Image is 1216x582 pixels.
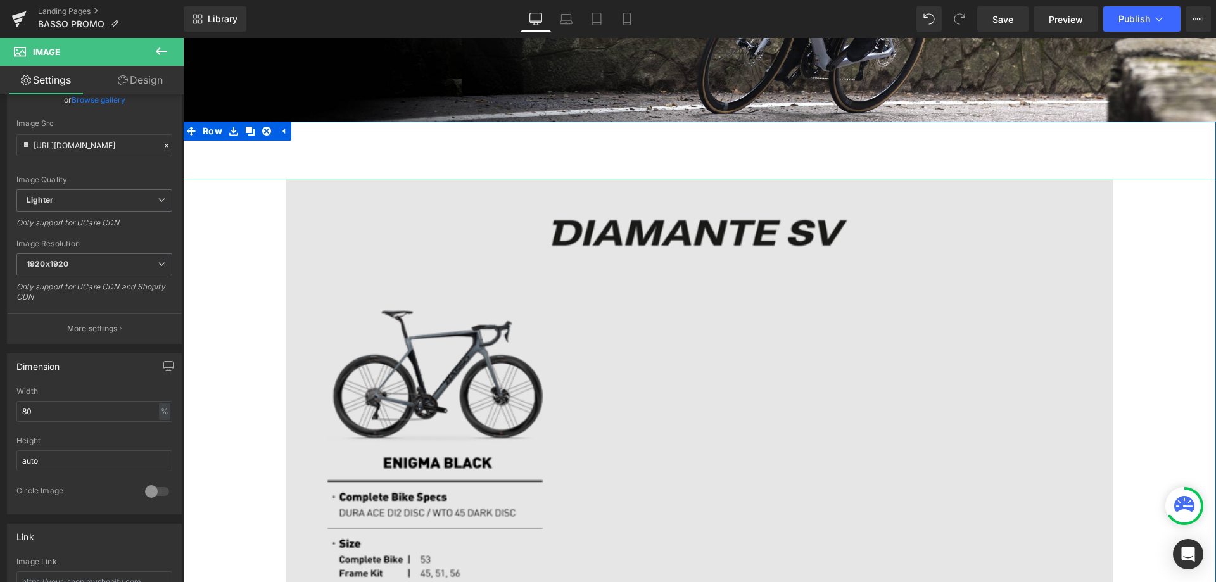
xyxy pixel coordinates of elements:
div: Only support for UCare CDN and Shopify CDN [16,282,172,310]
div: Width [16,387,172,396]
button: More settings [8,313,181,343]
button: Redo [947,6,972,32]
a: Desktop [521,6,551,32]
span: Publish [1118,14,1150,24]
div: Image Resolution [16,239,172,248]
b: Lighter [27,195,53,205]
a: Mobile [612,6,642,32]
span: Image [33,47,60,57]
b: 1920x1920 [27,259,68,269]
span: Row [16,84,42,103]
span: Preview [1049,13,1083,26]
span: BASSO PROMO [38,19,104,29]
a: Clone Row [59,84,75,103]
a: Remove Row [75,84,92,103]
div: Image Link [16,557,172,566]
div: Open Intercom Messenger [1173,539,1203,569]
a: New Library [184,6,246,32]
button: More [1186,6,1211,32]
div: % [159,403,170,420]
a: Design [94,66,186,94]
span: Library [208,13,237,25]
div: Image Src [16,119,172,128]
input: auto [16,401,172,422]
button: Publish [1103,6,1181,32]
a: Preview [1034,6,1098,32]
div: Only support for UCare CDN [16,218,172,236]
input: auto [16,450,172,471]
a: Browse gallery [72,89,125,111]
input: Link [16,134,172,156]
div: Circle Image [16,486,132,499]
a: Expand / Collapse [92,84,108,103]
span: Save [992,13,1013,26]
a: Tablet [581,6,612,32]
p: More settings [67,323,118,334]
div: Link [16,524,34,542]
a: Save row [42,84,59,103]
div: or [16,93,172,106]
div: Dimension [16,354,60,372]
div: Image Quality [16,175,172,184]
a: Laptop [551,6,581,32]
a: Landing Pages [38,6,184,16]
button: Undo [916,6,942,32]
div: Height [16,436,172,445]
